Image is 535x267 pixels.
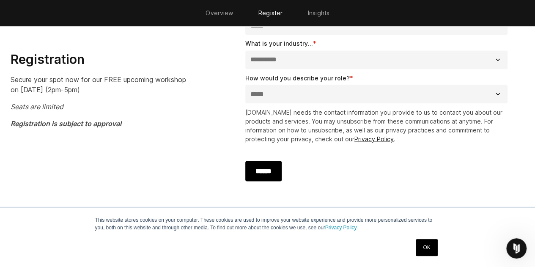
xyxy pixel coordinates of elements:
span: What is your industry... [245,40,313,47]
em: Seats are limited [11,102,63,110]
p: Secure your spot now for our FREE upcoming workshop on [DATE] (2pm-5pm) [11,74,195,94]
p: [DOMAIN_NAME] needs the contact information you provide to us to contact you about our products a... [245,107,511,143]
a: OK [416,239,437,256]
h3: Registration [11,51,195,67]
em: Registration is subject to approval [11,119,121,127]
span: How would you describe your role? [245,74,350,81]
iframe: Intercom live chat [506,238,527,259]
p: This website stores cookies on your computer. These cookies are used to improve your website expe... [95,216,440,231]
a: Privacy Policy. [325,225,358,231]
a: Privacy Policy [354,135,394,142]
